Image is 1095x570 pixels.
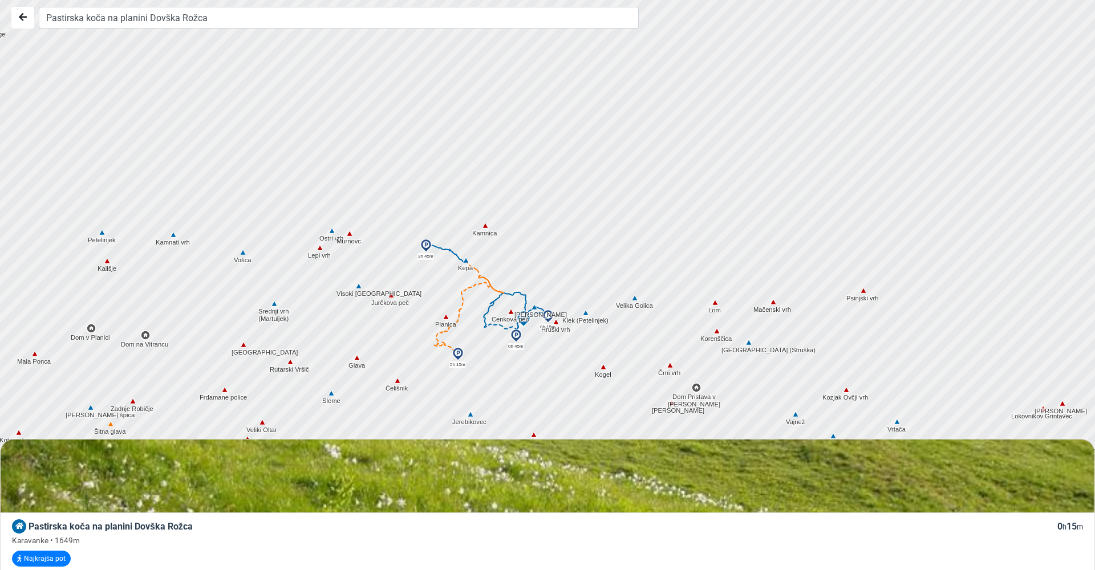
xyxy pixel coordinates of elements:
button: Nazaj [11,7,34,28]
span: 0 15 [1057,521,1083,532]
span: Pastirska koča na planini Dovška Rožca [29,521,193,532]
small: m [1077,523,1083,531]
input: Iskanje... [39,7,639,28]
div: Karavanke • 1649m [12,535,1083,546]
small: h [1062,523,1066,531]
button: Najkrajša pot [12,551,71,567]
